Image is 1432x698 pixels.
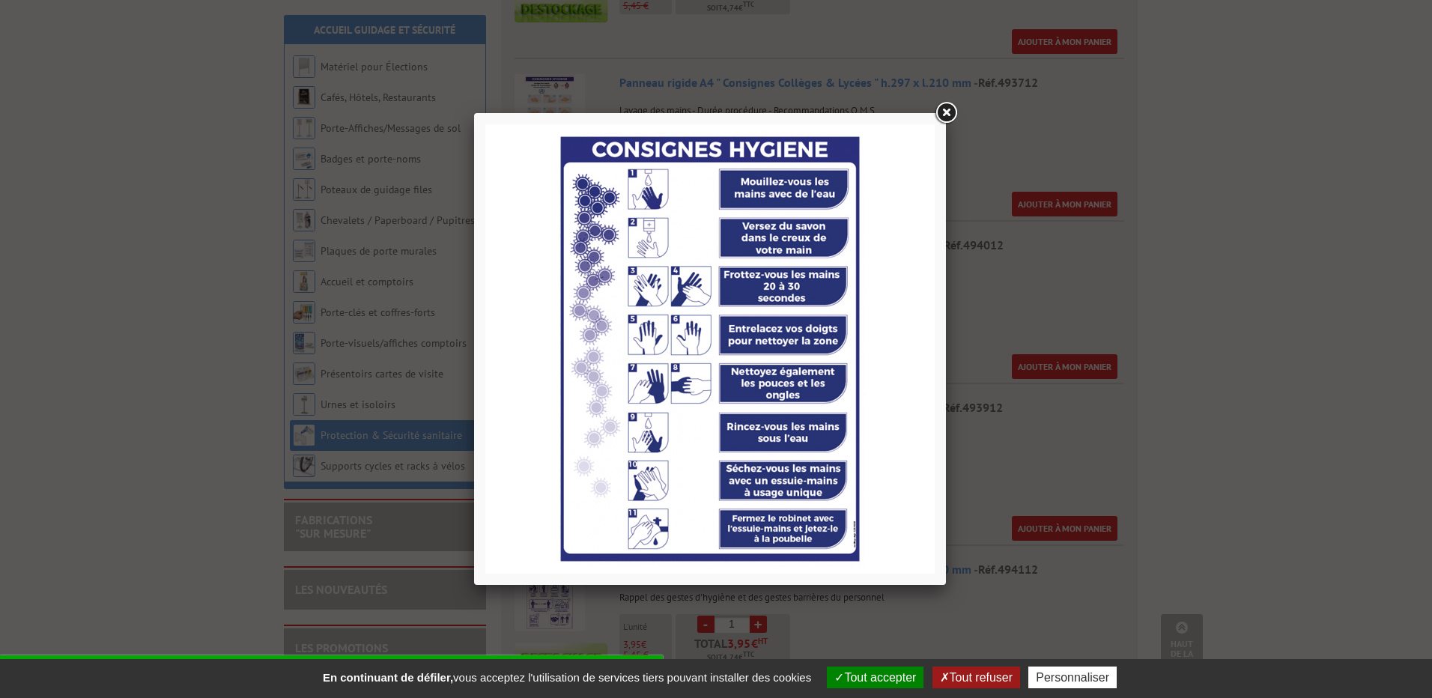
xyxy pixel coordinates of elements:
[315,671,819,684] span: vous acceptez l'utilisation de services tiers pouvant installer des cookies
[932,100,959,127] a: Close
[1028,667,1117,688] button: Personnaliser (fenêtre modale)
[323,671,453,684] strong: En continuant de défiler,
[932,667,1020,688] button: Tout refuser
[827,667,923,688] button: Tout accepter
